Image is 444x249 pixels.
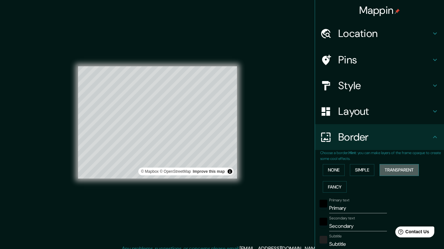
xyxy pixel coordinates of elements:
iframe: Help widget launcher [387,224,437,242]
button: Simple [350,164,374,176]
button: Transparent [380,164,419,176]
div: Border [315,124,444,150]
b: Hint [349,150,356,155]
a: Mapbox [141,169,159,174]
div: Layout [315,98,444,124]
p: Choose a border. : you can make layers of the frame opaque to create some cool effects. [320,150,444,161]
h4: Style [338,79,431,92]
label: Secondary text [329,216,355,221]
button: Toggle attribution [226,168,234,175]
button: black [320,218,327,226]
label: Primary text [329,198,349,203]
h4: Mappin [359,4,400,17]
a: Map feedback [193,169,225,174]
button: Fancy [323,181,347,193]
button: color-222222 [320,236,327,244]
label: Subtitle [329,234,342,239]
button: black [320,200,327,207]
h4: Border [338,131,431,143]
h4: Layout [338,105,431,118]
h4: Location [338,27,431,40]
a: OpenStreetMap [160,169,191,174]
button: None [323,164,345,176]
h4: Pins [338,53,431,66]
div: Location [315,21,444,46]
img: pin-icon.png [395,9,400,14]
div: Pins [315,47,444,73]
div: Style [315,73,444,98]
